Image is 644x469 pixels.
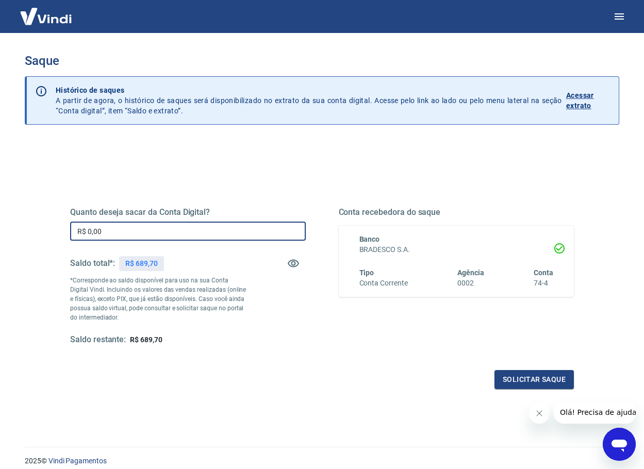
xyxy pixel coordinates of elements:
[70,276,246,322] p: *Corresponde ao saldo disponível para uso na sua Conta Digital Vindi. Incluindo os valores das ve...
[494,370,574,389] button: Solicitar saque
[534,278,553,289] h6: 74-4
[70,258,115,269] h5: Saldo total*:
[534,269,553,277] span: Conta
[457,278,484,289] h6: 0002
[130,336,162,344] span: R$ 689,70
[6,7,87,15] span: Olá! Precisa de ajuda?
[529,403,550,424] iframe: Fechar mensagem
[603,428,636,461] iframe: Botão para abrir a janela de mensagens
[25,456,619,466] p: 2025 ©
[339,207,574,217] h5: Conta recebedora do saque
[70,334,126,345] h5: Saldo restante:
[457,269,484,277] span: Agência
[554,401,636,424] iframe: Mensagem da empresa
[56,85,562,95] p: Histórico de saques
[359,278,408,289] h6: Conta Corrente
[25,54,619,68] h3: Saque
[70,207,306,217] h5: Quanto deseja sacar da Conta Digital?
[566,85,610,116] a: Acessar extrato
[48,457,107,465] a: Vindi Pagamentos
[56,85,562,116] p: A partir de agora, o histórico de saques será disponibilizado no extrato da sua conta digital. Ac...
[125,258,158,269] p: R$ 689,70
[359,235,380,243] span: Banco
[12,1,79,32] img: Vindi
[359,269,374,277] span: Tipo
[566,90,610,111] p: Acessar extrato
[359,244,554,255] h6: BRADESCO S.A.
